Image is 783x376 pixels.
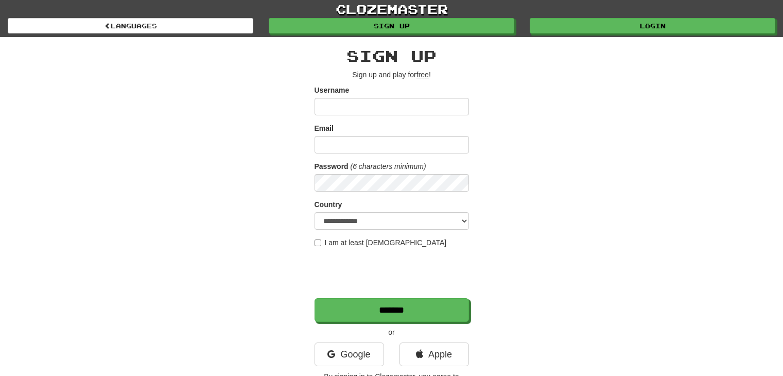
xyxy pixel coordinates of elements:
h2: Sign up [315,47,469,64]
a: Apple [399,343,469,366]
em: (6 characters minimum) [351,162,426,170]
label: Email [315,123,334,133]
label: Country [315,199,342,210]
u: free [416,71,429,79]
iframe: reCAPTCHA [315,253,471,293]
label: Username [315,85,350,95]
a: Sign up [269,18,514,33]
a: Login [530,18,775,33]
input: I am at least [DEMOGRAPHIC_DATA] [315,240,321,246]
label: Password [315,161,349,172]
p: Sign up and play for ! [315,70,469,80]
a: Languages [8,18,253,33]
p: or [315,327,469,337]
a: Google [315,343,384,366]
label: I am at least [DEMOGRAPHIC_DATA] [315,237,447,248]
